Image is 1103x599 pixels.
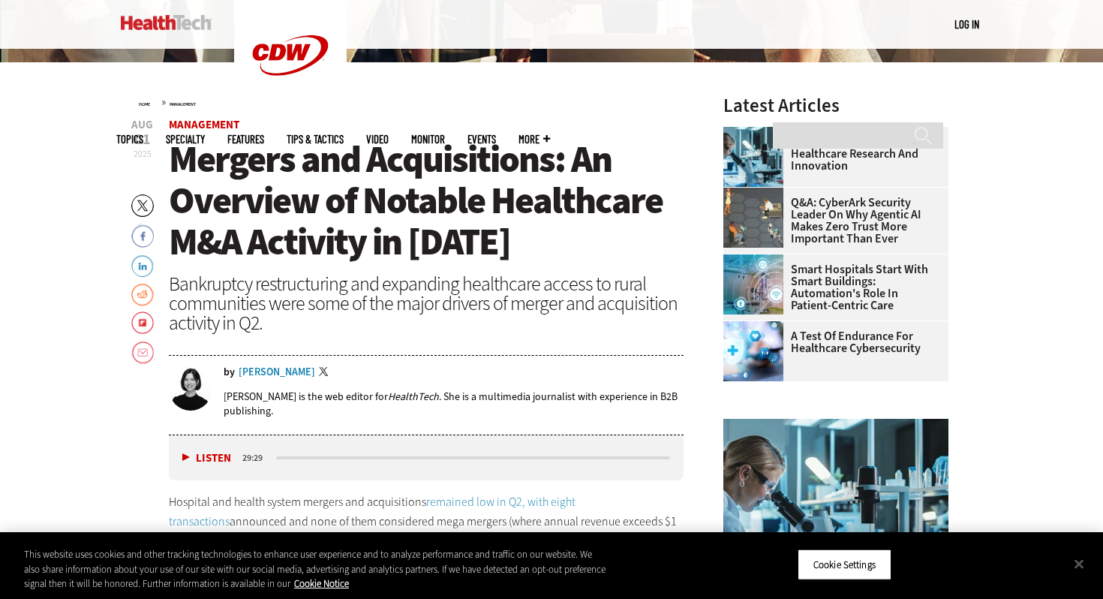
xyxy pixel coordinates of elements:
img: Smart hospital [723,254,783,315]
div: User menu [954,17,979,32]
a: Q&A: CyberArk Security Leader on Why Agentic AI Makes Zero Trust More Important Than Ever [723,197,939,245]
p: Hospital and health system mergers and acquisitions announced and none of them considered mega me... [169,492,684,588]
div: media player [169,435,684,480]
em: HealthTech [388,390,439,404]
a: Group of humans and robots accessing a network [723,188,791,200]
a: scientist looks through microscope in lab [723,127,791,139]
img: Group of humans and robots accessing a network [723,188,783,248]
img: Home [121,15,212,30]
img: Jordan Scott [169,367,212,411]
a: Tips & Tactics [287,134,344,145]
p: [PERSON_NAME] is the web editor for . She is a multimedia journalist with experience in B2B publi... [224,390,684,418]
a: More information about your privacy [294,577,349,590]
span: by [224,367,235,378]
div: duration [240,451,274,465]
a: Smart Hospitals Start With Smart Buildings: Automation's Role in Patient-Centric Care [723,263,939,312]
span: Mergers and Acquisitions: An Overview of Notable Healthcare M&A Activity in [DATE] [169,134,663,266]
span: Topics [116,134,143,145]
a: Twitter [319,367,332,379]
a: Log in [954,17,979,31]
a: Features [227,134,264,145]
button: Close [1062,547,1095,580]
img: scientist looks through microscope in lab [723,127,783,187]
a: Events [467,134,496,145]
a: Video [366,134,389,145]
a: Healthcare cybersecurity [723,321,791,333]
div: This website uses cookies and other tracking technologies to enhance user experience and to analy... [24,547,607,591]
div: Bankruptcy restructuring and expanding healthcare access to rural communities were some of the ma... [169,274,684,333]
a: MonITor [411,134,445,145]
img: scientist looks through microscope in lab [723,419,948,588]
a: How Agentic AI Accelerates Healthcare Research and Innovation [723,136,939,172]
button: Listen [182,453,231,464]
a: remained low in Q2, with eight transactions [169,494,576,529]
span: Specialty [166,134,205,145]
a: CDW [234,99,347,115]
a: Smart hospital [723,254,791,266]
button: Cookie Settings [798,549,891,580]
img: Healthcare cybersecurity [723,321,783,381]
a: [PERSON_NAME] [239,367,315,378]
a: A Test of Endurance for Healthcare Cybersecurity [723,330,939,354]
span: More [518,134,550,145]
